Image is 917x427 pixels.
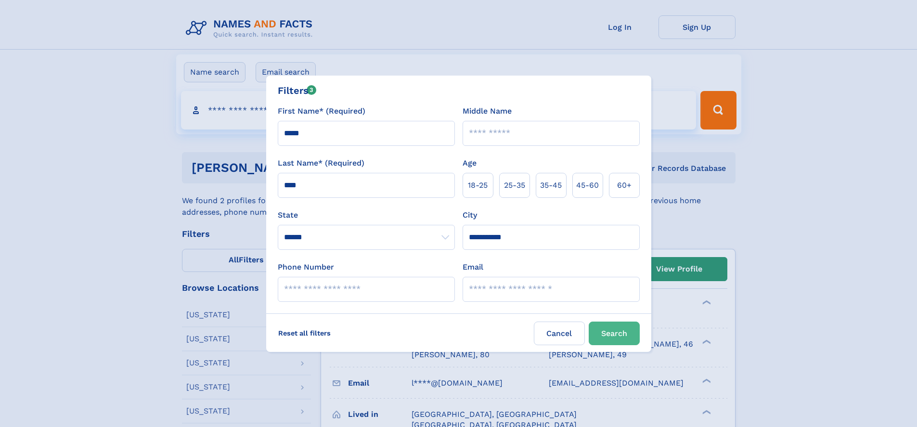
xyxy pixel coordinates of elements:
[272,322,337,345] label: Reset all filters
[504,180,525,191] span: 25‑35
[463,105,512,117] label: Middle Name
[278,105,365,117] label: First Name* (Required)
[278,209,455,221] label: State
[468,180,488,191] span: 18‑25
[463,157,477,169] label: Age
[278,83,317,98] div: Filters
[463,261,483,273] label: Email
[576,180,599,191] span: 45‑60
[540,180,562,191] span: 35‑45
[589,322,640,345] button: Search
[534,322,585,345] label: Cancel
[617,180,632,191] span: 60+
[278,261,334,273] label: Phone Number
[278,157,364,169] label: Last Name* (Required)
[463,209,477,221] label: City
